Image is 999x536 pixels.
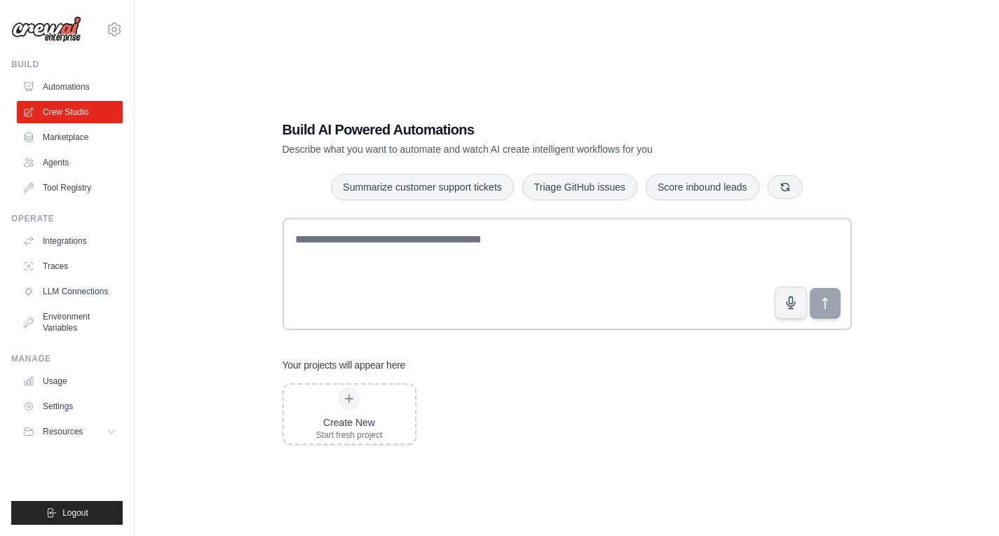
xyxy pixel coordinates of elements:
[11,353,123,364] div: Manage
[11,59,123,70] div: Build
[17,151,123,174] a: Agents
[768,175,803,199] button: Get new suggestions
[17,177,123,199] a: Tool Registry
[316,415,383,430] div: Create New
[17,76,123,98] a: Automations
[11,501,123,525] button: Logout
[17,101,123,123] a: Crew Studio
[17,255,123,277] a: Traces
[775,287,807,319] button: Click to speak your automation idea
[17,280,123,303] a: LLM Connections
[17,395,123,418] a: Settings
[316,430,383,441] div: Start fresh project
[17,126,123,149] a: Marketplace
[17,370,123,392] a: Usage
[43,426,83,437] span: Resources
[283,142,754,156] p: Describe what you want to automate and watch AI create intelligent workflows for you
[331,174,513,200] button: Summarize customer support tickets
[283,120,754,139] h1: Build AI Powered Automations
[17,305,123,339] a: Environment Variables
[17,230,123,252] a: Integrations
[646,174,759,200] button: Score inbound leads
[62,507,88,518] span: Logout
[522,174,637,200] button: Triage GitHub issues
[17,420,123,443] button: Resources
[283,358,406,372] h3: Your projects will appear here
[11,16,81,43] img: Logo
[11,213,123,224] div: Operate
